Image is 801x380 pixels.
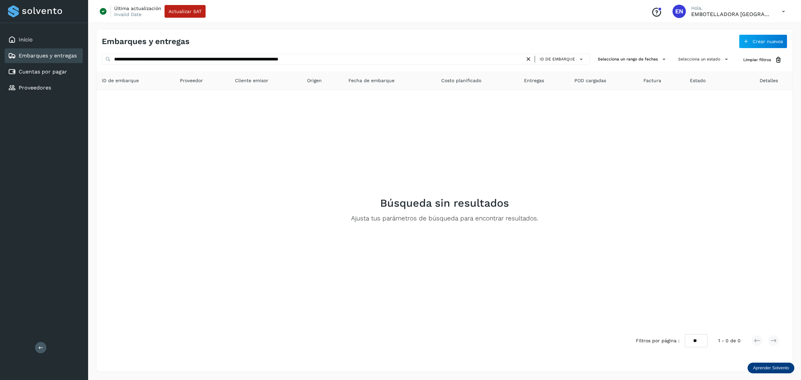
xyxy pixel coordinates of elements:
p: Ajusta tus parámetros de búsqueda para encontrar resultados. [351,215,538,222]
span: 1 - 0 de 0 [718,337,741,344]
span: ID de embarque [102,77,139,84]
span: POD cargadas [574,77,606,84]
span: Costo planificado [441,77,481,84]
h4: Embarques y entregas [102,37,190,46]
h2: Búsqueda sin resultados [380,197,509,209]
div: Aprender Solvento [748,363,794,373]
a: Proveedores [19,84,51,91]
div: Proveedores [5,80,83,95]
button: Selecciona un rango de fechas [595,54,670,65]
span: Origen [307,77,322,84]
button: Actualizar SAT [165,5,206,18]
div: Inicio [5,32,83,47]
span: Actualizar SAT [169,9,202,14]
span: Estado [690,77,706,84]
button: Selecciona un estado [676,54,733,65]
p: Aprender Solvento [753,365,789,371]
p: Invalid Date [114,11,142,17]
span: ID de embarque [540,56,575,62]
span: Fecha de embarque [348,77,394,84]
span: Entregas [524,77,544,84]
span: Factura [643,77,661,84]
p: Última actualización [114,5,161,11]
span: Cliente emisor [235,77,268,84]
p: Hola, [691,5,771,11]
a: Inicio [19,36,33,43]
a: Cuentas por pagar [19,68,67,75]
span: Crear nuevos [753,39,783,44]
span: Filtros por página : [636,337,680,344]
button: Limpiar filtros [738,54,787,66]
p: EMBOTELLADORA NIAGARA DE MEXICO [691,11,771,17]
button: ID de embarque [538,54,587,64]
span: Detalles [760,77,778,84]
button: Crear nuevos [739,34,787,48]
a: Embarques y entregas [19,52,77,59]
span: Proveedor [180,77,203,84]
div: Cuentas por pagar [5,64,83,79]
div: Embarques y entregas [5,48,83,63]
span: Limpiar filtros [743,57,771,63]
